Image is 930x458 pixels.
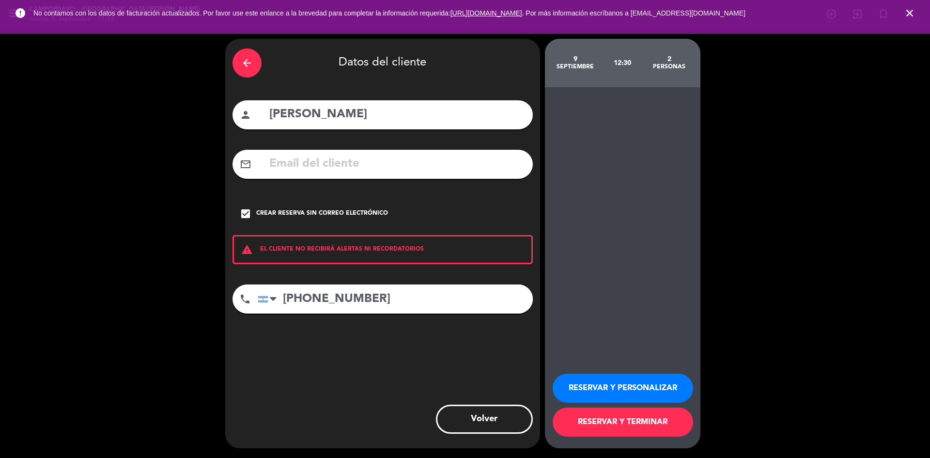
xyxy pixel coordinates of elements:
button: RESERVAR Y TERMINAR [553,408,693,437]
i: check_box [240,208,251,220]
input: Número de teléfono... [258,284,533,314]
div: Crear reserva sin correo electrónico [256,209,388,219]
i: warning [234,244,260,255]
input: Email del cliente [268,154,526,174]
div: Datos del cliente [232,46,533,80]
i: arrow_back [241,57,253,69]
i: close [904,7,915,19]
i: error [15,7,26,19]
div: 12:30 [599,46,646,80]
input: Nombre del cliente [268,105,526,125]
i: person [240,109,251,121]
button: Volver [436,405,533,434]
div: Argentina: +54 [258,285,280,313]
div: septiembre [552,63,599,71]
div: 9 [552,55,599,63]
span: No contamos con los datos de facturación actualizados. Por favor use este enlance a la brevedad p... [33,9,745,17]
div: EL CLIENTE NO RECIBIRÁ ALERTAS NI RECORDATORIOS [232,235,533,264]
i: mail_outline [240,158,251,170]
button: RESERVAR Y PERSONALIZAR [553,374,693,403]
a: [URL][DOMAIN_NAME] [450,9,522,17]
div: personas [646,63,693,71]
i: phone [239,293,251,305]
div: 2 [646,55,693,63]
a: . Por más información escríbanos a [EMAIL_ADDRESS][DOMAIN_NAME] [522,9,745,17]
